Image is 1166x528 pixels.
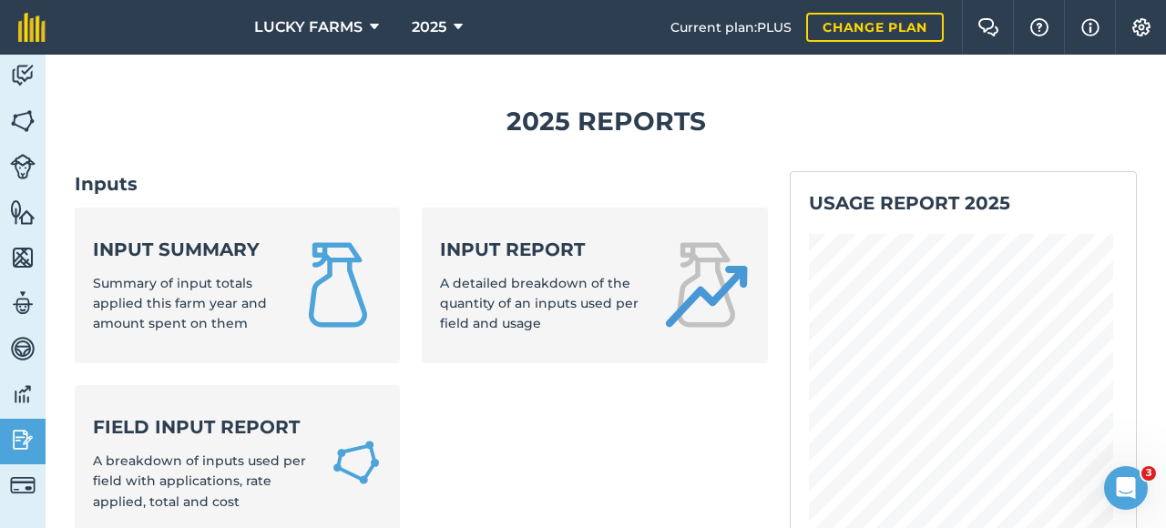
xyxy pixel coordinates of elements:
[1104,466,1148,510] iframe: Intercom live chat
[1130,18,1152,36] img: A cog icon
[10,107,36,135] img: svg+xml;base64,PHN2ZyB4bWxucz0iaHR0cDovL3d3dy53My5vcmcvMjAwMC9zdmciIHdpZHRoPSI1NiIgaGVpZ2h0PSI2MC...
[10,381,36,408] img: svg+xml;base64,PD94bWwgdmVyc2lvbj0iMS4wIiBlbmNvZGluZz0idXRmLTgiPz4KPCEtLSBHZW5lcmF0b3I6IEFkb2JlIE...
[1028,18,1050,36] img: A question mark icon
[422,208,769,363] a: Input reportA detailed breakdown of the quantity of an inputs used per field and usage
[1081,16,1100,38] img: svg+xml;base64,PHN2ZyB4bWxucz0iaHR0cDovL3d3dy53My5vcmcvMjAwMC9zdmciIHdpZHRoPSIxNyIgaGVpZ2h0PSIxNy...
[10,244,36,271] img: svg+xml;base64,PHN2ZyB4bWxucz0iaHR0cDovL3d3dy53My5vcmcvMjAwMC9zdmciIHdpZHRoPSI1NiIgaGVpZ2h0PSI2MC...
[10,472,36,498] img: svg+xml;base64,PD94bWwgdmVyc2lvbj0iMS4wIiBlbmNvZGluZz0idXRmLTgiPz4KPCEtLSBHZW5lcmF0b3I6IEFkb2JlIE...
[93,414,309,440] strong: Field Input Report
[670,17,792,37] span: Current plan : PLUS
[331,435,382,490] img: Field Input Report
[93,237,272,262] strong: Input summary
[18,13,46,42] img: fieldmargin Logo
[809,190,1118,216] h2: Usage report 2025
[10,289,36,317] img: svg+xml;base64,PD94bWwgdmVyc2lvbj0iMS4wIiBlbmNvZGluZz0idXRmLTgiPz4KPCEtLSBHZW5lcmF0b3I6IEFkb2JlIE...
[10,426,36,453] img: svg+xml;base64,PD94bWwgdmVyc2lvbj0iMS4wIiBlbmNvZGluZz0idXRmLTgiPz4KPCEtLSBHZW5lcmF0b3I6IEFkb2JlIE...
[440,237,641,262] strong: Input report
[10,154,36,179] img: svg+xml;base64,PD94bWwgdmVyc2lvbj0iMS4wIiBlbmNvZGluZz0idXRmLTgiPz4KPCEtLSBHZW5lcmF0b3I6IEFkb2JlIE...
[806,13,944,42] a: Change plan
[75,208,400,363] a: Input summarySummary of input totals applied this farm year and amount spent on them
[10,335,36,362] img: svg+xml;base64,PD94bWwgdmVyc2lvbj0iMS4wIiBlbmNvZGluZz0idXRmLTgiPz4KPCEtLSBHZW5lcmF0b3I6IEFkb2JlIE...
[254,16,363,38] span: LUCKY FARMS
[440,275,639,332] span: A detailed breakdown of the quantity of an inputs used per field and usage
[75,171,768,197] h2: Inputs
[294,241,382,329] img: Input summary
[977,18,999,36] img: Two speech bubbles overlapping with the left bubble in the forefront
[93,275,267,332] span: Summary of input totals applied this farm year and amount spent on them
[10,198,36,226] img: svg+xml;base64,PHN2ZyB4bWxucz0iaHR0cDovL3d3dy53My5vcmcvMjAwMC9zdmciIHdpZHRoPSI1NiIgaGVpZ2h0PSI2MC...
[75,101,1137,142] h1: 2025 Reports
[662,241,750,329] img: Input report
[1141,466,1156,481] span: 3
[412,16,446,38] span: 2025
[10,62,36,89] img: svg+xml;base64,PD94bWwgdmVyc2lvbj0iMS4wIiBlbmNvZGluZz0idXRmLTgiPz4KPCEtLSBHZW5lcmF0b3I6IEFkb2JlIE...
[93,452,306,510] span: A breakdown of inputs used per field with applications, rate applied, total and cost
